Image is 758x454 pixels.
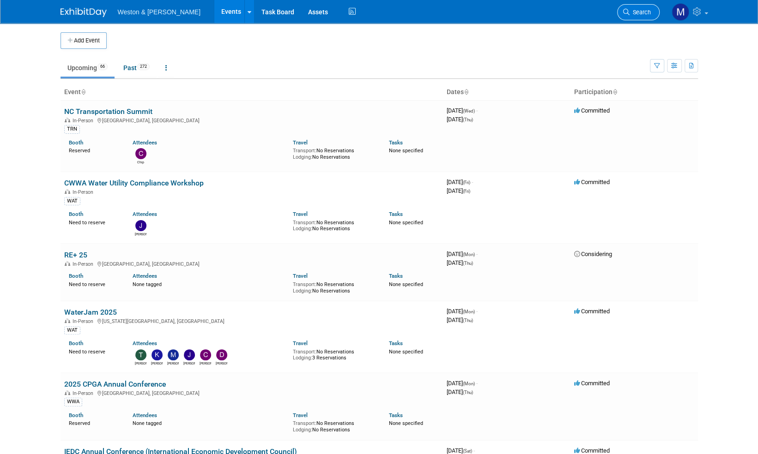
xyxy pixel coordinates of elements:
span: [DATE] [447,388,473,395]
span: (Mon) [463,309,475,314]
a: Past272 [116,59,157,77]
img: In-Person Event [65,390,70,395]
a: Search [617,4,660,20]
span: - [473,447,475,454]
a: Tasks [389,273,403,279]
div: Tony Zerilli [135,360,146,366]
span: 272 [137,63,150,70]
a: Travel [293,273,308,279]
a: Attendees [133,211,157,217]
button: Add Event [61,32,107,49]
span: (Fri) [463,189,470,194]
a: RE+ 25 [64,251,87,259]
span: (Thu) [463,261,473,266]
img: ExhibitDay [61,8,107,17]
div: No Reservations No Reservations [293,418,375,433]
span: In-Person [73,118,96,124]
a: NC Transportation Summit [64,107,152,116]
a: Booth [69,139,83,146]
span: Transport: [293,220,316,226]
div: [GEOGRAPHIC_DATA], [GEOGRAPHIC_DATA] [64,116,439,124]
a: Booth [69,273,83,279]
img: Margaret McCarthy [168,349,179,360]
img: Jason Gillespie [184,349,195,360]
span: None specified [389,148,423,154]
span: Transport: [293,420,316,426]
span: Committed [574,447,610,454]
span: - [472,179,473,185]
span: Lodging: [293,226,312,232]
span: None specified [389,281,423,287]
span: Lodging: [293,355,312,361]
span: Search [630,9,651,16]
span: 66 [97,63,108,70]
span: (Mon) [463,381,475,386]
a: Sort by Participation Type [612,88,617,96]
div: [GEOGRAPHIC_DATA], [GEOGRAPHIC_DATA] [64,260,439,267]
img: John Jolls [135,220,146,231]
a: Tasks [389,412,403,418]
div: WAT [64,326,80,335]
img: In-Person Event [65,118,70,122]
a: CWWA Water Utility Compliance Workshop [64,179,204,187]
img: David Black [216,349,227,360]
img: In-Person Event [65,261,70,266]
span: Lodging: [293,427,312,433]
span: - [476,380,478,387]
div: Reserved [69,418,119,427]
div: David Black [216,360,227,366]
div: Margaret McCarthy [167,360,179,366]
span: Committed [574,380,610,387]
div: [GEOGRAPHIC_DATA], [GEOGRAPHIC_DATA] [64,389,439,396]
a: Attendees [133,139,157,146]
span: [DATE] [447,116,473,123]
span: None specified [389,420,423,426]
a: Tasks [389,211,403,217]
span: None specified [389,349,423,355]
span: - [476,308,478,315]
a: Upcoming66 [61,59,115,77]
div: Kevin MacKinnon [151,360,163,366]
span: Considering [574,251,612,257]
span: - [476,107,478,114]
span: Lodging: [293,288,312,294]
a: 2025 CPGA Annual Conference [64,380,166,388]
span: (Sat) [463,448,472,454]
a: Travel [293,211,308,217]
span: Lodging: [293,154,312,160]
div: Charles Gant [200,360,211,366]
div: Jason Gillespie [183,360,195,366]
th: Event [61,84,443,100]
img: Mary Ann Trujillo [672,3,689,21]
a: Travel [293,412,308,418]
a: WaterJam 2025 [64,308,117,317]
div: No Reservations No Reservations [293,218,375,232]
a: Booth [69,211,83,217]
span: [DATE] [447,308,478,315]
a: Travel [293,340,308,346]
span: [DATE] [447,317,473,323]
div: Need to reserve [69,218,119,226]
img: Kevin MacKinnon [152,349,163,360]
div: Reserved [69,146,119,154]
span: Committed [574,107,610,114]
a: Booth [69,412,83,418]
span: In-Person [73,189,96,195]
span: (Thu) [463,117,473,122]
span: (Mon) [463,252,475,257]
img: Chip Hutchens [135,148,146,159]
div: TRN [64,125,80,133]
span: [DATE] [447,380,478,387]
div: Need to reserve [69,347,119,355]
img: In-Person Event [65,318,70,323]
th: Participation [570,84,698,100]
span: In-Person [73,318,96,324]
a: Sort by Start Date [464,88,468,96]
span: (Thu) [463,390,473,395]
a: Attendees [133,340,157,346]
th: Dates [443,84,570,100]
div: No Reservations No Reservations [293,146,375,160]
span: (Thu) [463,318,473,323]
a: Travel [293,139,308,146]
span: - [476,251,478,257]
